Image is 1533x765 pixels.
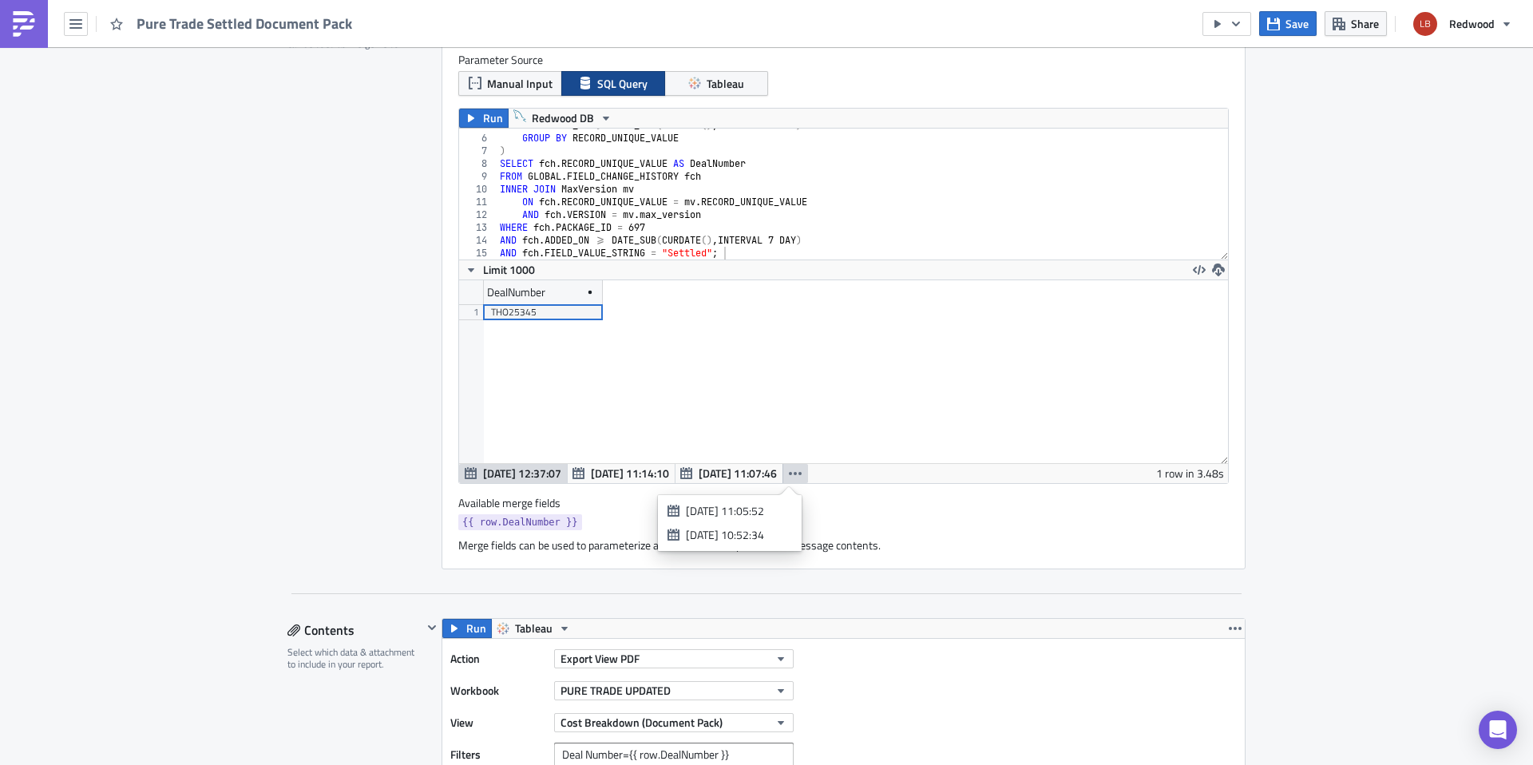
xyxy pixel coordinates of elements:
div: 15 [459,247,497,260]
span: PURE TRADE UPDATED [561,682,671,699]
div: [DATE] 10:52:34 [686,527,786,543]
div: 1 row in 3.48s [1156,464,1224,483]
span: [DATE] 12:37:07 [483,465,561,482]
button: PURE TRADE UPDATED [554,681,794,700]
button: [DATE] 12:37:07 [459,464,568,483]
div: THO25345 [491,304,595,320]
span: Share [1351,15,1379,32]
div: Open Intercom Messenger [1479,711,1517,749]
div: 14 [459,234,497,247]
button: Share [1325,11,1387,36]
div: DealNumber [487,280,545,304]
div: Merge fields can be used to parameterize attachments, recipients, and message contents. [458,538,1229,553]
button: Redwood DB [508,109,618,128]
span: {{ row.DealNumber }} [462,514,578,530]
span: SQL Query [597,75,648,92]
a: {{ row.DealNumber }} [458,514,582,530]
button: Limit 1000 [459,260,541,279]
label: Workbook [450,679,546,703]
button: Run [442,619,492,638]
span: Run [466,619,486,638]
span: Pure Trade Settled Document Pack [137,14,354,33]
label: Available merge fields [458,496,578,510]
button: Tableau [491,619,576,638]
button: [DATE] 11:14:10 [567,464,675,483]
body: Rich Text Area. Press ALT-0 for help. [6,6,763,19]
button: Save [1259,11,1317,36]
div: [DATE] 11:05:52 [686,503,786,519]
label: Action [450,647,546,671]
div: Contents [287,618,422,642]
div: 11 [459,196,497,208]
span: Save [1285,15,1309,32]
div: 6 [459,132,497,145]
img: PushMetrics [11,11,37,37]
span: Tableau [707,75,744,92]
span: Run [483,109,503,128]
button: Cost Breakdown (Document Pack) [554,713,794,732]
span: Redwood [1449,15,1495,32]
div: 9 [459,170,497,183]
label: View [450,711,546,735]
button: Manual Input [458,71,562,96]
span: [DATE] 11:14:10 [591,465,669,482]
img: Avatar [1412,10,1439,38]
button: SQL Query [561,71,665,96]
button: Export View PDF [554,649,794,668]
div: Select which data & attachment to include in your report. [287,646,422,671]
div: 7 [459,145,497,157]
button: Run [459,109,509,128]
button: Redwood [1404,6,1521,42]
div: 13 [459,221,497,234]
span: Manual Input [487,75,553,92]
div: Define a list of parameters to iterate over. One report will be generated for each entry. Attribu... [287,1,431,50]
button: Hide content [422,618,442,637]
label: Parameter Source [458,53,1229,67]
div: 8 [459,157,497,170]
span: Tableau [515,619,553,638]
div: 10 [459,183,497,196]
span: Export View PDF [561,650,640,667]
span: Limit 1000 [483,261,535,278]
button: [DATE] 11:07:46 [675,464,783,483]
div: 12 [459,208,497,221]
span: Redwood DB [532,109,594,128]
button: Tableau [664,71,768,96]
p: Pure Trade Settled Document Pack [6,6,763,19]
span: [DATE] 11:07:46 [699,465,777,482]
span: Cost Breakdown (Document Pack) [561,714,723,731]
